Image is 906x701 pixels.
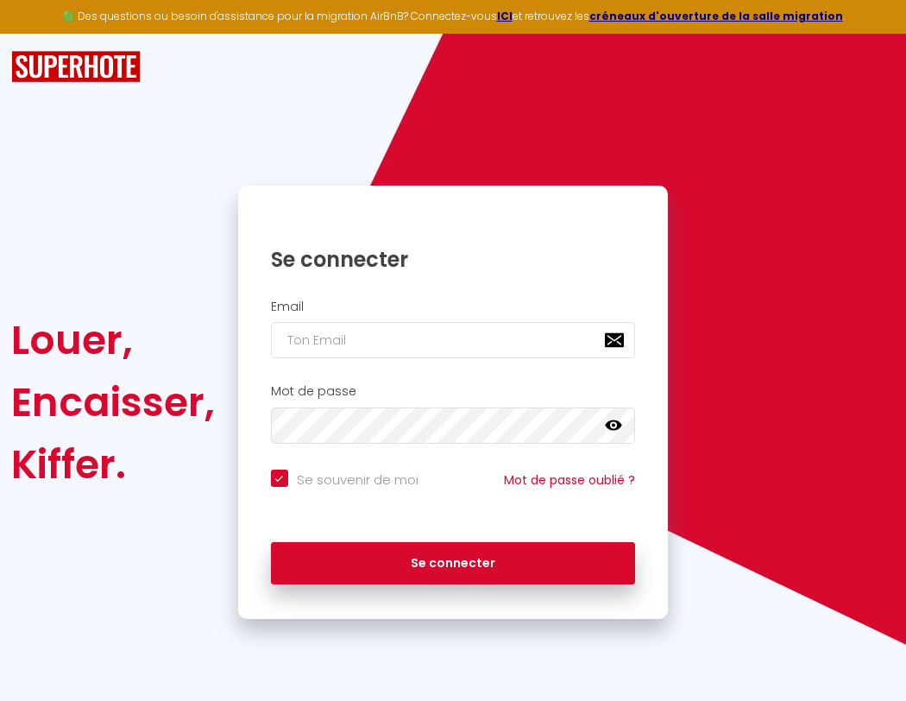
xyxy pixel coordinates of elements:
[271,384,636,399] h2: Mot de passe
[497,9,513,23] a: ICI
[589,9,843,23] a: créneaux d'ouverture de la salle migration
[11,51,141,83] img: SuperHote logo
[271,300,636,314] h2: Email
[11,309,215,371] div: Louer,
[11,433,215,496] div: Kiffer.
[271,542,636,585] button: Se connecter
[271,246,636,273] h1: Se connecter
[504,471,635,489] a: Mot de passe oublié ?
[271,322,636,358] input: Ton Email
[11,371,215,433] div: Encaisser,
